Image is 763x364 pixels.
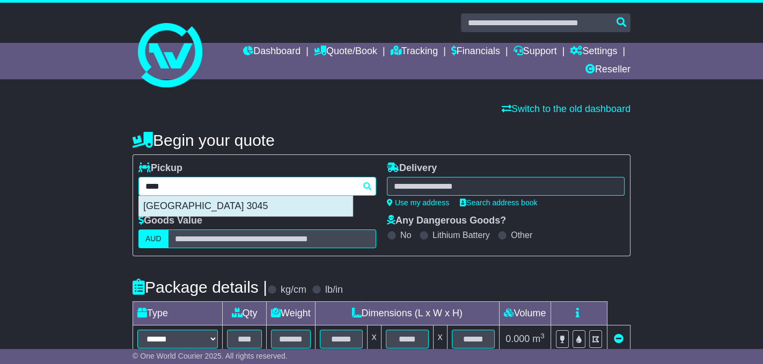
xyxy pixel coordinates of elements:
label: Delivery [387,162,437,174]
label: Other [511,230,532,240]
a: Settings [570,43,617,61]
label: lb/in [325,284,343,296]
a: Use my address [387,198,449,207]
td: Volume [499,302,551,325]
typeahead: Please provide city [138,177,376,196]
label: Any Dangerous Goods? [387,215,506,227]
td: Type [133,302,223,325]
span: m [532,333,545,344]
a: Dashboard [243,43,300,61]
td: Qty [223,302,267,325]
sup: 3 [540,332,545,340]
td: Dimensions (L x W x H) [315,302,499,325]
div: [GEOGRAPHIC_DATA] 3045 [139,196,353,217]
td: x [433,325,447,353]
td: x [367,325,381,353]
a: Remove this item [614,333,623,344]
h4: Begin your quote [133,131,630,149]
span: © One World Courier 2025. All rights reserved. [133,352,288,360]
a: Switch to the old dashboard [502,103,630,114]
label: No [400,230,411,240]
label: Pickup [138,162,182,174]
label: kg/cm [281,284,306,296]
label: Lithium Battery [432,230,490,240]
a: Financials [451,43,500,61]
a: Reseller [585,61,630,79]
a: Quote/Book [314,43,377,61]
a: Tracking [391,43,438,61]
h4: Package details | [133,278,267,296]
a: Support [513,43,557,61]
label: Goods Value [138,215,202,227]
span: 0.000 [505,333,530,344]
label: AUD [138,229,168,248]
a: Search address book [460,198,537,207]
td: Weight [267,302,316,325]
